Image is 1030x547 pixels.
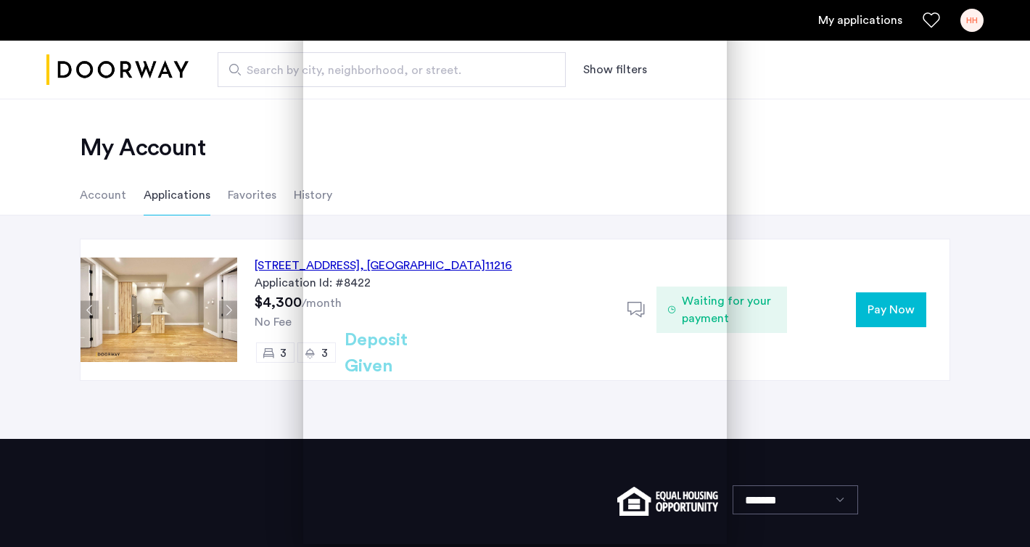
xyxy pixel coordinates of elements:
span: $4,300 [255,295,302,310]
img: Apartment photo [81,258,237,362]
button: button [856,292,926,327]
span: Waiting for your payment [682,292,775,327]
li: Account [80,175,126,215]
li: Applications [144,175,210,215]
img: logo [46,43,189,97]
span: Search by city, neighborhood, or street. [247,62,525,79]
span: Pay Now [868,301,915,318]
span: 3 [280,347,287,359]
input: Apartment Search [218,52,566,87]
span: No Fee [255,316,292,328]
select: Language select [733,485,858,514]
li: Favorites [228,175,276,215]
a: My application [818,12,902,29]
div: Application Id: #8422 [255,274,610,292]
div: HH [960,9,984,32]
a: Cazamio logo [46,43,189,97]
button: Previous apartment [81,301,99,319]
li: History [294,175,332,215]
a: Favorites [923,12,940,29]
div: [STREET_ADDRESS] 11216 [255,257,512,274]
button: Next apartment [219,301,237,319]
sub: /month [302,297,342,309]
h2: My Account [80,133,950,163]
